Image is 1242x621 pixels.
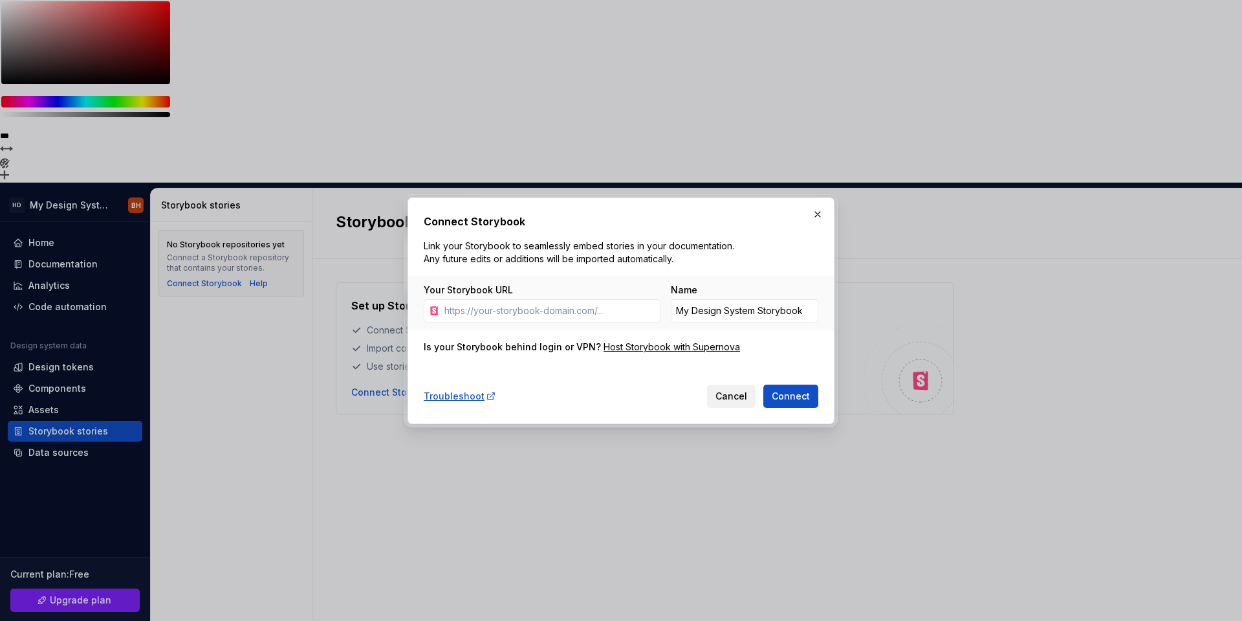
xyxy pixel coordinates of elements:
[707,385,756,408] button: Cancel
[604,341,740,354] a: Host Storybook with Supernova
[424,284,513,297] label: Your Storybook URL
[763,385,818,408] button: Connect
[424,240,739,265] p: Link your Storybook to seamlessly embed stories in your documentation. Any future edits or additi...
[671,284,697,297] label: Name
[424,214,818,229] h2: Connect Storybook
[671,299,818,322] input: Custom Storybook Name
[424,390,496,403] a: Troubleshoot
[715,390,747,403] span: Cancel
[439,299,660,322] input: https://your-storybook-domain.com/...
[772,390,810,403] span: Connect
[424,341,601,354] div: Is your Storybook behind login or VPN?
